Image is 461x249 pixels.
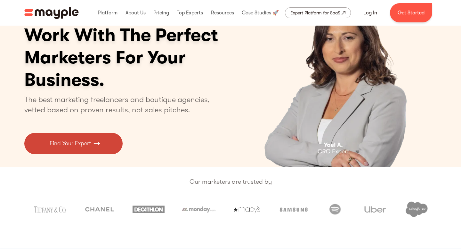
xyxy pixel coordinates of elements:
[24,94,217,115] p: The best marketing freelancers and boutique agencies, vetted based on proven results, not sales p...
[285,7,351,18] a: Expert Platform for SaaS
[175,3,205,23] div: Top Experts
[290,9,340,17] div: Expert Platform for SaaS
[24,133,123,154] a: Find Your Expert
[152,3,171,23] div: Pricing
[124,3,147,23] div: About Us
[24,7,79,19] a: home
[356,5,385,20] a: Log In
[96,3,119,23] div: Platform
[24,7,79,19] img: Mayple logo
[390,3,432,22] a: Get Started
[24,24,268,91] h1: Work With The Perfect Marketers For Your Business.
[50,139,91,148] p: Find Your Expert
[209,3,236,23] div: Resources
